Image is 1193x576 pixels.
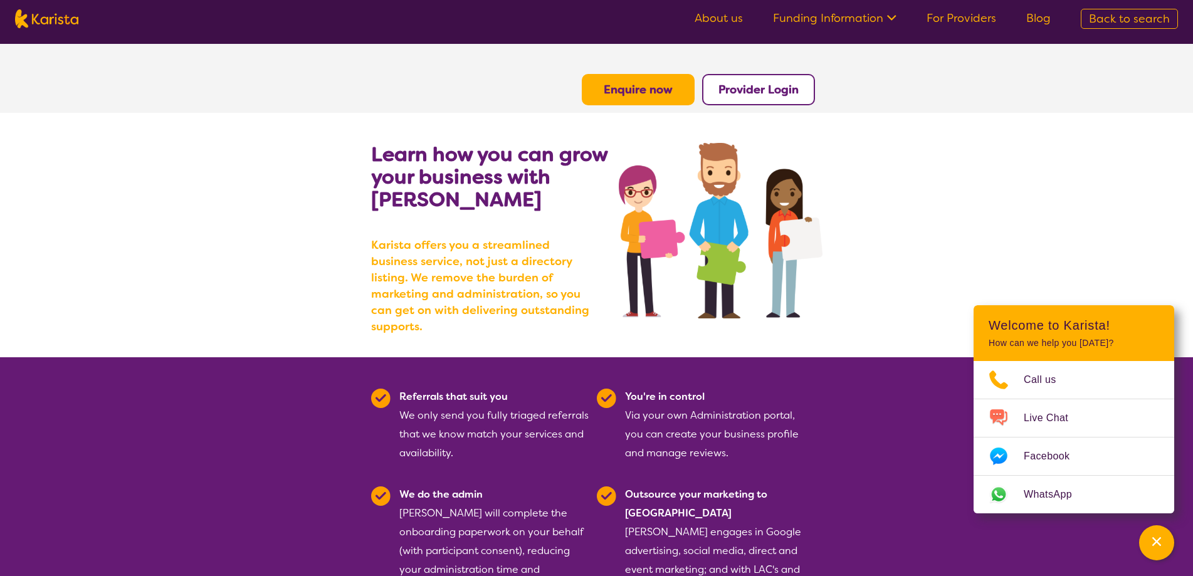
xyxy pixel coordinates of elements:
a: Provider Login [718,82,799,97]
ul: Choose channel [974,361,1174,513]
span: WhatsApp [1024,485,1087,504]
div: Via your own Administration portal, you can create your business profile and manage reviews. [625,387,815,463]
img: Karista logo [15,9,78,28]
p: How can we help you [DATE]? [989,338,1159,348]
span: Back to search [1089,11,1170,26]
b: Outsource your marketing to [GEOGRAPHIC_DATA] [625,488,767,520]
div: We only send you fully triaged referrals that we know match your services and availability. [399,387,589,463]
button: Enquire now [582,74,695,105]
img: Tick [371,486,391,506]
span: Live Chat [1024,409,1083,427]
img: grow your business with Karista [619,143,822,318]
span: Call us [1024,370,1071,389]
a: Blog [1026,11,1051,26]
div: Channel Menu [974,305,1174,513]
b: You're in control [625,390,705,403]
img: Tick [371,389,391,408]
a: Enquire now [604,82,673,97]
a: Web link opens in a new tab. [974,476,1174,513]
b: Karista offers you a streamlined business service, not just a directory listing. We remove the bu... [371,237,597,335]
span: Facebook [1024,447,1085,466]
b: Referrals that suit you [399,390,508,403]
h2: Welcome to Karista! [989,318,1159,333]
img: Tick [597,389,616,408]
img: Tick [597,486,616,506]
b: Learn how you can grow your business with [PERSON_NAME] [371,141,607,212]
a: About us [695,11,743,26]
b: We do the admin [399,488,483,501]
button: Provider Login [702,74,815,105]
button: Channel Menu [1139,525,1174,560]
a: Back to search [1081,9,1178,29]
a: Funding Information [773,11,896,26]
a: For Providers [927,11,996,26]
